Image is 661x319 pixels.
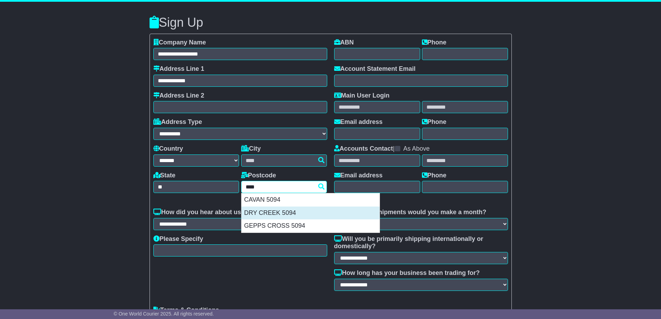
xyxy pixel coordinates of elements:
label: How did you hear about us [153,209,241,216]
div: DRY CREEK 5094 [241,207,380,220]
label: Email address [334,172,383,179]
label: Phone [422,172,447,179]
label: Terms & Conditions [153,307,219,314]
label: As Above [403,145,430,153]
label: How many shipments would you make a month? [334,209,486,216]
div: CAVAN 5094 [241,193,380,207]
label: Account Statement Email [334,65,416,73]
label: Will you be primarily shipping internationally or domestically? [334,235,508,250]
div: | [334,145,508,154]
label: Email address [334,118,383,126]
label: Address Line 2 [153,92,204,100]
label: Country [153,145,183,153]
label: Postcode [241,172,276,179]
label: Company Name [153,39,206,47]
label: Address Line 1 [153,65,204,73]
label: State [153,172,176,179]
label: Accounts Contact [334,145,393,153]
label: City [241,145,261,153]
label: Address Type [153,118,202,126]
label: Main User Login [334,92,390,100]
label: Phone [422,118,447,126]
label: ABN [334,39,354,47]
label: Phone [422,39,447,47]
div: GEPPS CROSS 5094 [241,219,380,233]
label: How long has your business been trading for? [334,269,480,277]
span: © One World Courier 2025. All rights reserved. [114,311,214,317]
label: Please Specify [153,235,203,243]
h3: Sign Up [150,16,512,30]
